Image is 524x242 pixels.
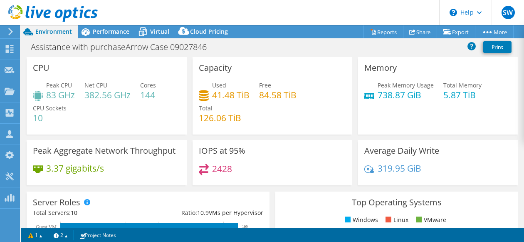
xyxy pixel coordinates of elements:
[437,25,475,38] a: Export
[364,146,439,155] h3: Average Daily Write
[199,146,245,155] h3: IOPS at 95%
[364,63,397,72] h3: Memory
[33,198,80,207] h3: Server Roles
[212,164,232,173] h4: 2428
[46,81,72,89] span: Peak CPU
[242,225,248,229] text: 109
[33,208,148,217] div: Total Servers:
[33,104,67,112] span: CPU Sockets
[450,9,457,16] svg: \n
[378,81,434,89] span: Peak Memory Usage
[71,209,77,217] span: 10
[212,81,226,89] span: Used
[48,230,74,240] a: 2
[93,27,129,35] span: Performance
[73,230,122,240] a: Project Notes
[46,90,75,100] h4: 83 GHz
[483,41,512,53] a: Print
[33,63,49,72] h3: CPU
[199,104,213,112] span: Total
[33,113,67,122] h4: 10
[140,90,156,100] h4: 144
[378,90,434,100] h4: 738.87 GiB
[199,113,241,122] h4: 126.06 TiB
[190,27,228,35] span: Cloud Pricing
[282,198,512,207] h3: Top Operating Systems
[84,90,131,100] h4: 382.56 GHz
[150,27,169,35] span: Virtual
[35,27,72,35] span: Environment
[259,81,271,89] span: Free
[22,230,48,240] a: 1
[414,215,446,225] li: VMware
[197,209,209,217] span: 10.9
[383,215,408,225] li: Linux
[443,90,482,100] h4: 5.87 TiB
[259,90,297,100] h4: 84.58 TiB
[33,146,175,155] h3: Peak Aggregate Network Throughput
[378,164,421,173] h4: 319.95 GiB
[46,164,104,173] h4: 3.37 gigabits/s
[443,81,482,89] span: Total Memory
[212,90,250,100] h4: 41.48 TiB
[36,224,57,230] text: Guest VM
[475,25,514,38] a: More
[84,81,107,89] span: Net CPU
[27,42,220,52] h1: Assistance with purchaseArrow Case 09027846
[148,208,263,217] div: Ratio: VMs per Hypervisor
[199,63,232,72] h3: Capacity
[343,215,378,225] li: Windows
[363,25,403,38] a: Reports
[140,81,156,89] span: Cores
[502,6,515,19] span: SW
[403,25,437,38] a: Share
